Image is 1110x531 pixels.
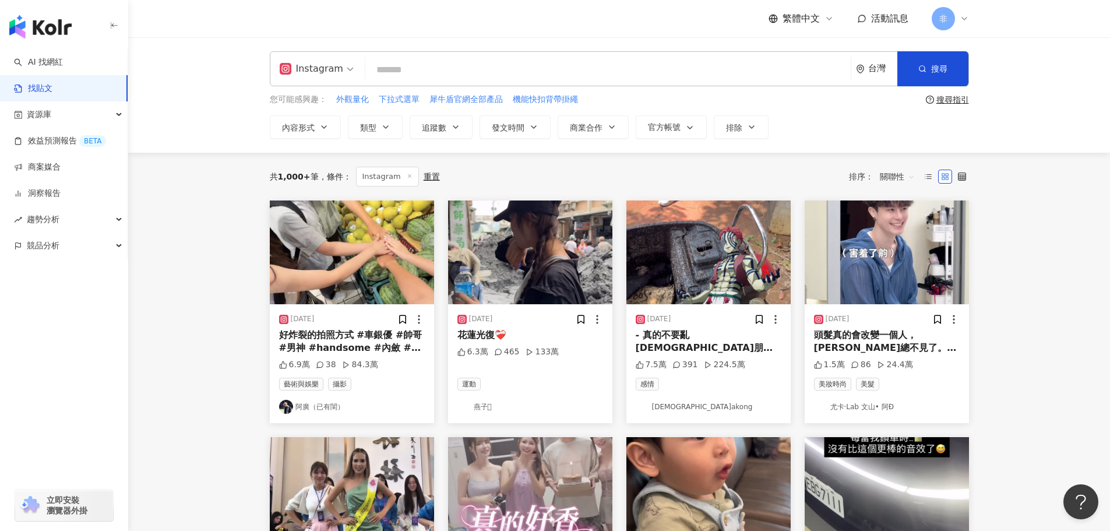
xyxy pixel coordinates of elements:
[280,59,343,78] div: Instagram
[448,201,612,304] img: post-image
[27,233,59,259] span: 競品分析
[270,172,319,181] div: 共 筆
[429,94,503,106] span: 犀牛盾官網全部產品
[512,93,579,106] button: 機能快扣背帶掛繩
[316,359,336,371] div: 38
[672,359,698,371] div: 391
[814,329,960,355] div: 頭髮真的會改變一個人，[PERSON_NAME]總不見了。 你們愛他什麼髮型，我個人是都愛 （ 喂 @lab__d 頭髮他燙の
[636,359,667,371] div: 7.5萬
[422,123,446,132] span: 追蹤數
[15,490,113,521] a: chrome extension立即安裝 瀏覽器外掛
[457,400,603,414] a: KOL Avatar燕子𓅨
[19,496,41,515] img: chrome extension
[379,94,420,106] span: 下拉式選單
[526,346,559,358] div: 133萬
[939,12,947,25] span: 非
[14,216,22,224] span: rise
[783,12,820,25] span: 繁體中文
[492,123,524,132] span: 發文時間
[647,314,671,324] div: [DATE]
[278,172,311,181] span: 1,000+
[856,65,865,73] span: environment
[871,13,908,24] span: 活動訊息
[14,188,61,199] a: 洞察報告
[360,123,376,132] span: 類型
[279,400,425,414] a: KOL Avatar阿廣（已有閨）
[457,378,481,391] span: 運動
[480,115,551,139] button: 發文時間
[494,346,520,358] div: 465
[856,378,879,391] span: 美髮
[14,57,63,68] a: searchAI 找網紅
[880,167,915,186] span: 關聯性
[279,400,293,414] img: KOL Avatar
[636,115,707,139] button: 官方帳號
[328,378,351,391] span: 攝影
[279,329,425,355] div: 好炸裂的拍照方式 #車銀優 #帥哥 #男神 #handsome #內斂 #社恐 #文靜 #抽象 #靦腆 #拍照 #攝影 #精神狀態良好 #日常 #搞笑 #丟臉 #fun #fyp #fypage...
[14,135,106,147] a: 效益預測報告BETA
[726,123,742,132] span: 排除
[513,94,578,106] span: 機能快扣背帶掛繩
[27,206,59,233] span: 趨勢分析
[704,359,745,371] div: 224.5萬
[270,115,341,139] button: 內容形式
[424,172,440,181] div: 重置
[279,378,323,391] span: 藝術與娛樂
[626,201,791,304] img: post-image
[636,400,781,414] a: KOL Avatar[DEMOGRAPHIC_DATA]akong
[814,400,960,414] a: KOL Avatar尤卡·Lab 文山• 阿Ð
[636,400,650,414] img: KOL Avatar
[336,94,369,106] span: 外觀量化
[336,93,369,106] button: 外觀量化
[1063,484,1098,519] iframe: Help Scout Beacon - Open
[868,64,897,73] div: 台灣
[342,359,378,371] div: 84.3萬
[851,359,871,371] div: 86
[936,95,969,104] div: 搜尋指引
[47,495,87,516] span: 立即安裝 瀏覽器外掛
[469,314,493,324] div: [DATE]
[356,167,419,187] span: Instagram
[457,400,471,414] img: KOL Avatar
[9,15,72,38] img: logo
[282,123,315,132] span: 內容形式
[429,93,503,106] button: 犀牛盾官網全部產品
[291,314,315,324] div: [DATE]
[27,101,51,128] span: 資源庫
[319,172,351,181] span: 條件 ：
[378,93,420,106] button: 下拉式選單
[714,115,769,139] button: 排除
[279,359,310,371] div: 6.9萬
[926,96,934,104] span: question-circle
[457,346,488,358] div: 6.3萬
[270,94,327,106] span: 您可能感興趣：
[648,122,681,132] span: 官方帳號
[805,201,969,304] img: post-image
[826,314,850,324] div: [DATE]
[814,359,845,371] div: 1.5萬
[348,115,403,139] button: 類型
[636,378,659,391] span: 感情
[457,329,603,342] div: 花蓮光復❤️‍🩹
[814,378,851,391] span: 美妝時尚
[849,167,921,186] div: 排序：
[570,123,602,132] span: 商業合作
[558,115,629,139] button: 商業合作
[814,400,828,414] img: KOL Avatar
[14,83,52,94] a: 找貼文
[270,201,434,304] img: post-image
[410,115,473,139] button: 追蹤數
[877,359,913,371] div: 24.4萬
[636,329,781,355] div: - 真的不要亂[DEMOGRAPHIC_DATA]朋友 機車被朋友停在路邊兩年
[14,161,61,173] a: 商案媒合
[897,51,968,86] button: 搜尋
[931,64,947,73] span: 搜尋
